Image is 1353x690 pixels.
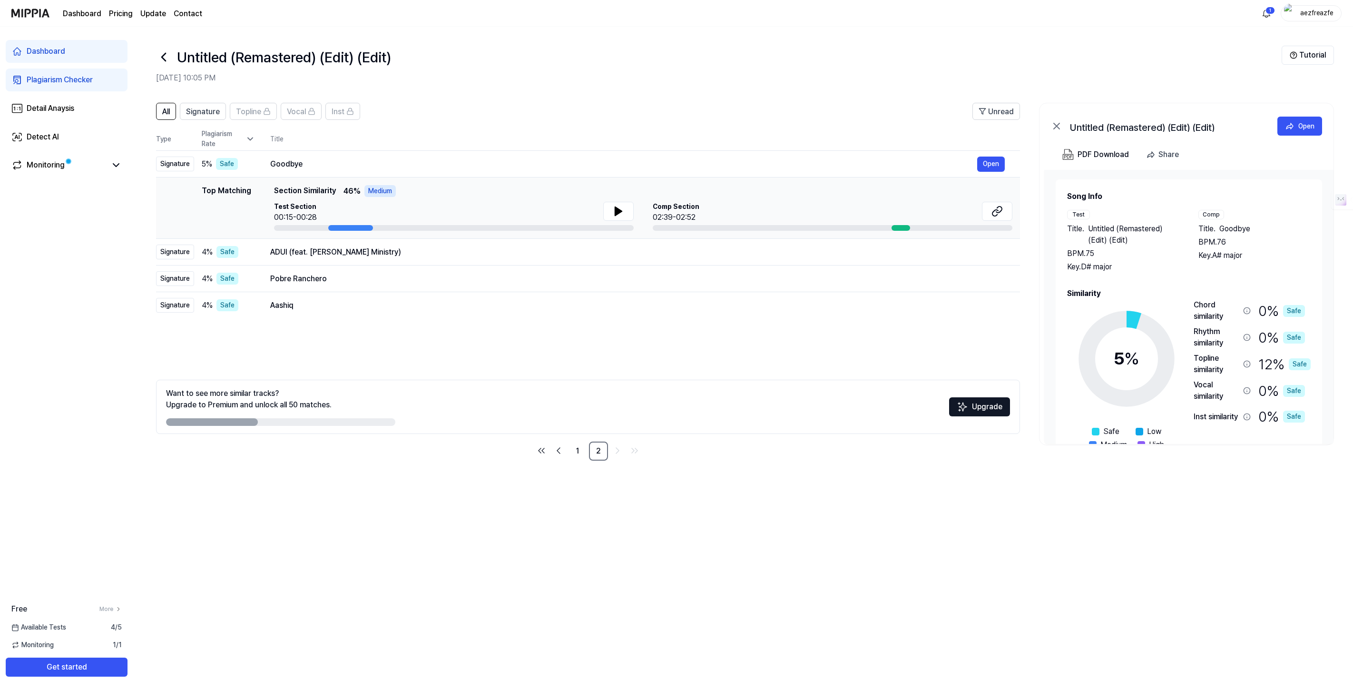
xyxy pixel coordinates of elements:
[1283,332,1305,344] div: Safe
[27,46,65,57] div: Dashboard
[589,442,608,461] a: 2
[1258,326,1305,349] div: 0 %
[1284,4,1295,23] img: profile
[1067,261,1179,273] div: Key. D# major
[270,128,1020,150] th: Title
[281,103,322,120] button: Vocal
[1067,210,1090,219] div: Test
[1088,223,1179,246] span: Untitled (Remastered) (Edit) (Edit)
[177,47,391,68] h1: Untitled (Remastered) (Edit) (Edit)
[1067,191,1311,202] h2: Song Info
[1070,120,1260,132] div: Untitled (Remastered) (Edit) (Edit)
[949,405,1010,414] a: SparklesUpgrade
[1258,406,1305,427] div: 0 %
[274,212,317,223] div: 00:15-00:28
[949,397,1010,416] button: Upgrade
[113,640,122,650] span: 1 / 1
[156,298,194,313] div: Signature
[1114,346,1139,372] div: 5
[1277,117,1322,136] button: Open
[6,69,127,91] a: Plagiarism Checker
[27,159,65,171] div: Monitoring
[230,103,277,120] button: Topline
[1078,148,1129,161] div: PDF Download
[1198,237,1311,248] div: BPM. 76
[6,40,127,63] a: Dashboard
[202,158,212,170] span: 5 %
[1124,348,1139,369] span: %
[1194,353,1239,375] div: Topline similarity
[1194,326,1239,349] div: Rhythm similarity
[216,299,238,311] div: Safe
[1067,223,1084,246] span: Title .
[236,106,261,118] span: Topline
[166,388,332,411] div: Want to see more similar tracks? Upgrade to Premium and unlock all 50 matches.
[1282,46,1334,65] button: Tutorial
[1198,210,1224,219] div: Comp
[1219,223,1250,235] span: Goodbye
[1149,439,1164,451] span: High
[1067,288,1311,299] h2: Similarity
[534,443,549,458] a: Go to first page
[1258,299,1305,322] div: 0 %
[186,106,220,118] span: Signature
[27,74,93,86] div: Plagiarism Checker
[977,157,1005,172] button: Open
[1281,5,1342,21] button: profileaezfreazfe
[156,245,194,259] div: Signature
[202,129,255,149] div: Plagiarism Rate
[11,622,66,632] span: Available Tests
[156,157,194,171] div: Signature
[270,246,1005,258] div: ADUI (feat. [PERSON_NAME] Ministry)
[180,103,226,120] button: Signature
[568,442,587,461] a: 1
[140,8,166,20] a: Update
[270,273,1005,285] div: Pobre Ranchero
[202,300,213,311] span: 4 %
[216,158,238,170] div: Safe
[1194,411,1239,423] div: Inst similarity
[216,246,238,258] div: Safe
[1060,145,1131,164] button: PDF Download
[156,128,194,151] th: Type
[627,443,642,458] a: Go to last page
[156,72,1282,84] h2: [DATE] 10:05 PM
[216,273,238,285] div: Safe
[1283,305,1305,317] div: Safe
[27,103,74,114] div: Detail Anaysis
[1158,148,1179,161] div: Share
[156,442,1020,461] nav: pagination
[27,131,59,143] div: Detect AI
[364,185,396,197] div: Medium
[270,300,1005,311] div: Aashiq
[11,640,54,650] span: Monitoring
[1261,8,1272,19] img: 알림
[1194,299,1239,322] div: Chord similarity
[156,103,176,120] button: All
[551,443,566,458] a: Go to previous page
[653,212,699,223] div: 02:39-02:52
[6,126,127,148] a: Detect AI
[972,103,1020,120] button: Unread
[202,185,251,231] div: Top Matching
[1258,353,1311,375] div: 12 %
[6,97,127,120] a: Detail Anaysis
[156,271,194,286] div: Signature
[202,273,213,285] span: 4 %
[63,8,101,20] a: Dashboard
[274,202,317,212] span: Test Section
[1290,51,1297,59] img: Help
[1258,379,1305,402] div: 0 %
[1298,121,1314,131] div: Open
[1142,145,1186,164] button: Share
[325,103,360,120] button: Inst
[332,106,344,118] span: Inst
[1103,426,1119,437] span: Safe
[174,8,202,20] a: Contact
[99,605,122,613] a: More
[1100,439,1127,451] span: Medium
[988,106,1014,118] span: Unread
[1147,426,1161,437] span: Low
[1289,358,1311,370] div: Safe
